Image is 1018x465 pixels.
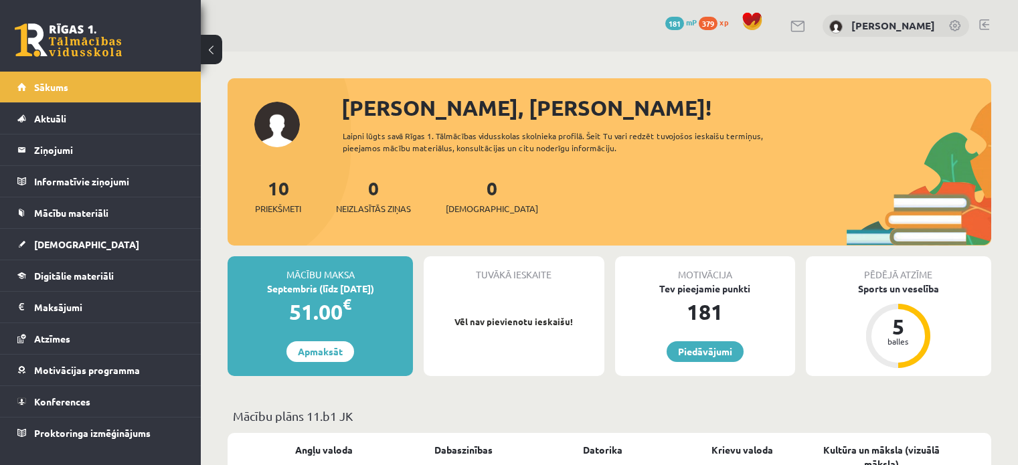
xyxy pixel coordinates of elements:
[17,417,184,448] a: Proktoringa izmēģinājums
[286,341,354,362] a: Apmaksāt
[17,229,184,260] a: [DEMOGRAPHIC_DATA]
[341,92,991,124] div: [PERSON_NAME], [PERSON_NAME]!
[34,112,66,124] span: Aktuāli
[34,292,184,322] legend: Maksājumi
[829,20,843,33] img: Marta Broka
[336,176,411,215] a: 0Neizlasītās ziņas
[233,407,986,425] p: Mācību plāns 11.b1 JK
[446,202,538,215] span: [DEMOGRAPHIC_DATA]
[446,176,538,215] a: 0[DEMOGRAPHIC_DATA]
[615,282,795,296] div: Tev pieejamie punkti
[255,202,301,215] span: Priekšmeti
[434,443,493,457] a: Dabaszinības
[699,17,735,27] a: 379 xp
[686,17,697,27] span: mP
[17,197,184,228] a: Mācību materiāli
[699,17,717,30] span: 379
[806,256,991,282] div: Pēdējā atzīme
[34,81,68,93] span: Sākums
[667,341,744,362] a: Piedāvājumi
[583,443,622,457] a: Datorika
[15,23,122,57] a: Rīgas 1. Tālmācības vidusskola
[665,17,697,27] a: 181 mP
[17,72,184,102] a: Sākums
[228,256,413,282] div: Mācību maksa
[34,427,151,439] span: Proktoringa izmēģinājums
[806,282,991,370] a: Sports un veselība 5 balles
[17,292,184,322] a: Maksājumi
[711,443,773,457] a: Krievu valoda
[665,17,684,30] span: 181
[17,166,184,197] a: Informatīvie ziņojumi
[17,386,184,417] a: Konferences
[34,134,184,165] legend: Ziņojumi
[17,355,184,385] a: Motivācijas programma
[228,282,413,296] div: Septembris (līdz [DATE])
[34,238,139,250] span: [DEMOGRAPHIC_DATA]
[17,323,184,354] a: Atzīmes
[34,364,140,376] span: Motivācijas programma
[228,296,413,328] div: 51.00
[17,260,184,291] a: Digitālie materiāli
[615,256,795,282] div: Motivācija
[336,202,411,215] span: Neizlasītās ziņas
[34,270,114,282] span: Digitālie materiāli
[343,294,351,314] span: €
[719,17,728,27] span: xp
[34,333,70,345] span: Atzīmes
[295,443,353,457] a: Angļu valoda
[430,315,597,329] p: Vēl nav pievienotu ieskaišu!
[34,395,90,407] span: Konferences
[424,256,604,282] div: Tuvākā ieskaite
[615,296,795,328] div: 181
[255,176,301,215] a: 10Priekšmeti
[34,207,108,219] span: Mācību materiāli
[878,316,918,337] div: 5
[806,282,991,296] div: Sports un veselība
[878,337,918,345] div: balles
[17,103,184,134] a: Aktuāli
[851,19,935,32] a: [PERSON_NAME]
[17,134,184,165] a: Ziņojumi
[34,166,184,197] legend: Informatīvie ziņojumi
[343,130,801,154] div: Laipni lūgts savā Rīgas 1. Tālmācības vidusskolas skolnieka profilā. Šeit Tu vari redzēt tuvojošo...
